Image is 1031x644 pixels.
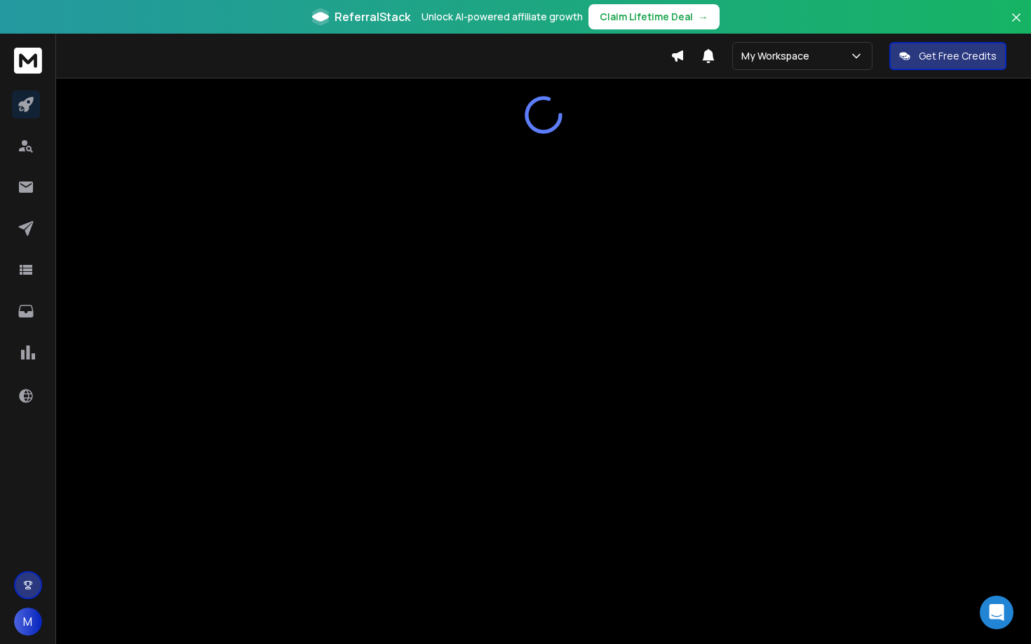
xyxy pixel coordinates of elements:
button: M [14,608,42,636]
button: Get Free Credits [889,42,1006,70]
div: Open Intercom Messenger [980,596,1013,629]
button: Close banner [1007,8,1025,42]
p: Unlock AI-powered affiliate growth [422,10,583,24]
button: Claim Lifetime Deal→ [588,4,720,29]
span: ReferralStack [335,8,410,25]
p: Get Free Credits [919,49,997,63]
span: → [699,10,708,24]
p: My Workspace [741,49,815,63]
